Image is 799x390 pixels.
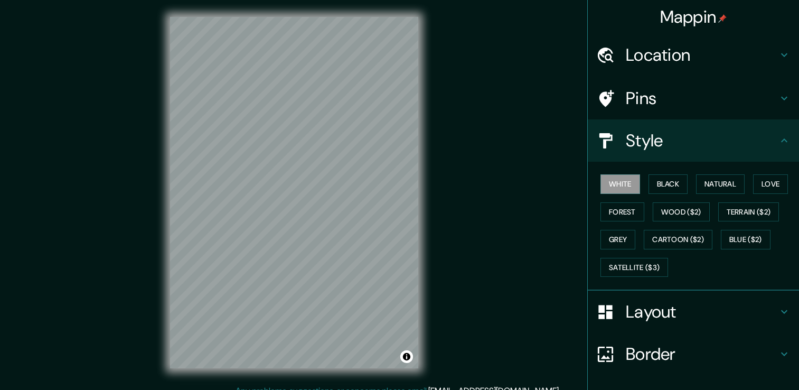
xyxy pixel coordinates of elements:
[170,17,418,368] canvas: Map
[588,77,799,119] div: Pins
[626,44,778,66] h4: Location
[626,130,778,151] h4: Style
[753,174,788,194] button: Love
[660,6,727,27] h4: Mappin
[588,34,799,76] div: Location
[648,174,688,194] button: Black
[626,301,778,322] h4: Layout
[696,174,745,194] button: Natural
[600,202,644,222] button: Forest
[626,343,778,365] h4: Border
[705,349,787,378] iframe: Help widget launcher
[588,333,799,375] div: Border
[644,230,712,249] button: Cartoon ($2)
[653,202,710,222] button: Wood ($2)
[588,291,799,333] div: Layout
[718,14,727,23] img: pin-icon.png
[718,202,779,222] button: Terrain ($2)
[721,230,770,249] button: Blue ($2)
[588,119,799,162] div: Style
[600,174,640,194] button: White
[400,350,413,363] button: Toggle attribution
[600,230,635,249] button: Grey
[626,88,778,109] h4: Pins
[600,258,668,277] button: Satellite ($3)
